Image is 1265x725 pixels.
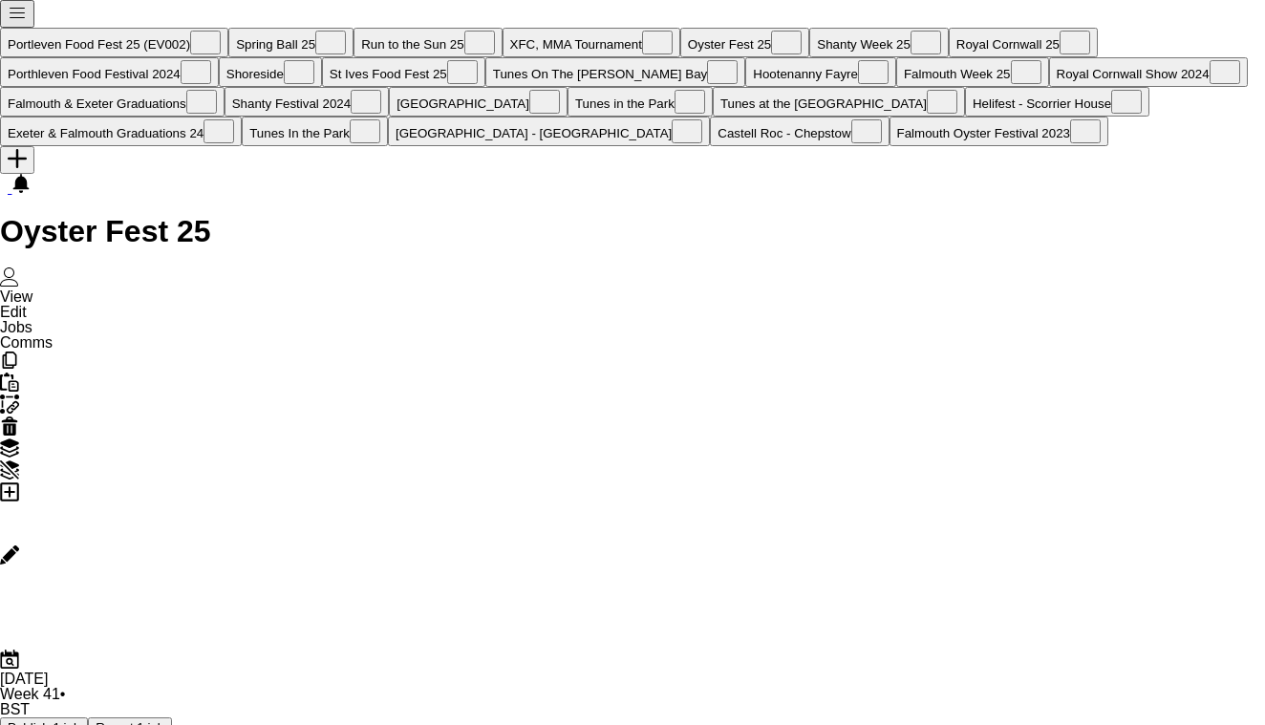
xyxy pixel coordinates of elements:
button: Helifest - Scorrier House [965,87,1149,117]
button: Hootenanny Fayre [745,57,896,87]
button: Tunes in the Park [568,87,713,117]
button: Tunes at the [GEOGRAPHIC_DATA] [713,87,965,117]
button: Royal Cornwall Show 2024 [1049,57,1248,87]
iframe: Chat Widget [1169,633,1265,725]
button: [GEOGRAPHIC_DATA] [389,87,568,117]
button: Run to the Sun 25 [354,28,502,57]
button: [GEOGRAPHIC_DATA] - [GEOGRAPHIC_DATA] [388,117,710,146]
button: Shoreside [219,57,322,87]
button: Shanty Festival 2024 [225,87,389,117]
button: St Ives Food Fest 25 [322,57,485,87]
button: XFC, MMA Tournament [503,28,680,57]
button: Spring Ball 25 [228,28,354,57]
button: Falmouth Oyster Festival 2023 [890,117,1109,146]
button: Royal Cornwall 25 [949,28,1098,57]
button: Tunes In the Park [242,117,388,146]
button: Falmouth Week 25 [896,57,1049,87]
button: Castell Roc - Chepstow [710,117,889,146]
button: Shanty Week 25 [809,28,949,57]
button: Oyster Fest 25 [680,28,809,57]
button: Tunes On The [PERSON_NAME] Bay [485,57,745,87]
